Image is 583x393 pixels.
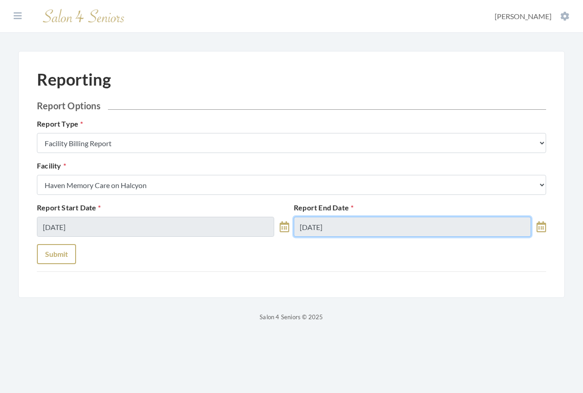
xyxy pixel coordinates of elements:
[37,217,274,237] input: Select Date
[37,202,101,213] label: Report Start Date
[280,217,289,237] a: toggle
[37,160,66,171] label: Facility
[37,118,83,129] label: Report Type
[18,311,565,322] p: Salon 4 Seniors © 2025
[294,217,531,237] input: Select Date
[38,5,129,27] img: Salon 4 Seniors
[294,202,353,213] label: Report End Date
[492,11,572,21] button: [PERSON_NAME]
[495,12,552,20] span: [PERSON_NAME]
[37,70,111,89] h1: Reporting
[37,244,76,264] button: Submit
[37,100,546,111] h2: Report Options
[537,217,546,237] a: toggle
